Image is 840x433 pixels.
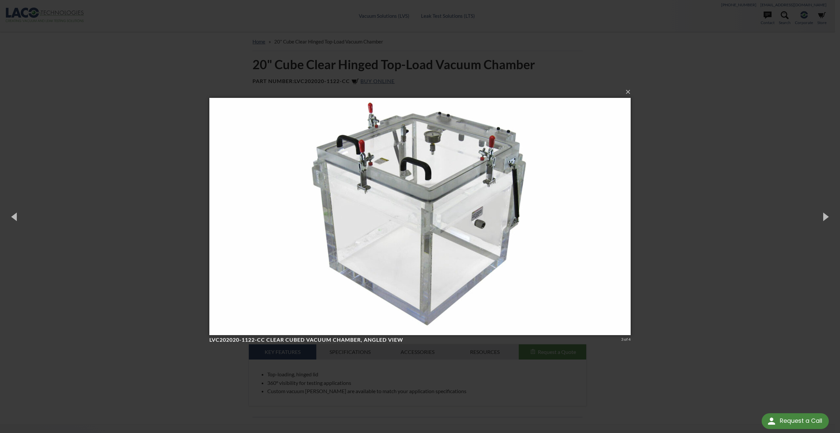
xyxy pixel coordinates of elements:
[211,85,633,99] button: ×
[762,413,829,429] div: Request a Call
[766,416,777,426] img: round button
[209,85,631,348] img: LVC202020-1122-CC Clear Cubed Vacuum Chamber, angled view
[621,336,631,342] div: 3 of 4
[810,198,840,235] button: Next (Right arrow key)
[780,413,822,428] div: Request a Call
[209,336,619,343] h4: LVC202020-1122-CC Clear Cubed Vacuum Chamber, angled view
